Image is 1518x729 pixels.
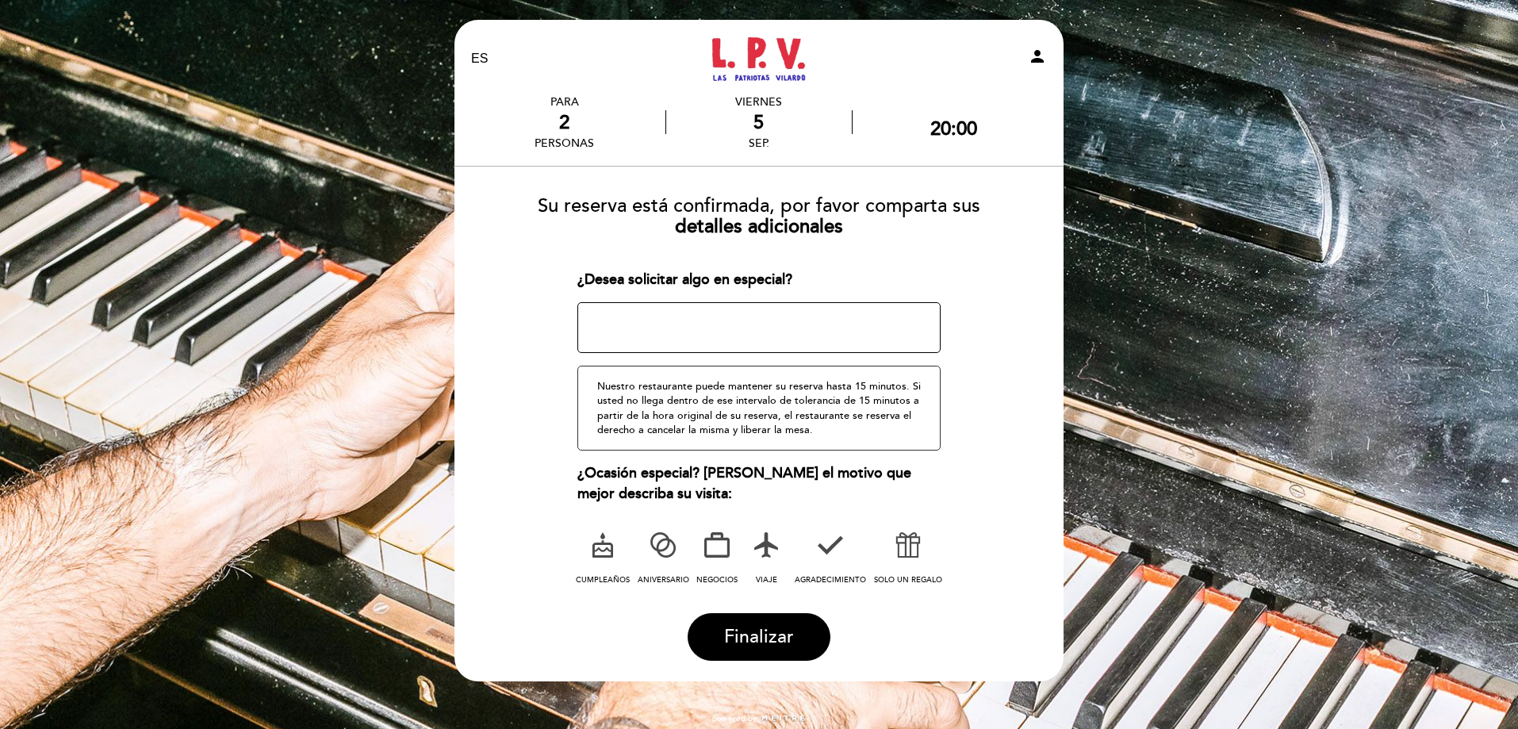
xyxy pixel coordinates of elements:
div: Nuestro restaurante puede mantener su reserva hasta 15 minutos. Si usted no llega dentro de ese i... [577,366,941,451]
a: Las Patriotas [660,37,858,81]
span: Su reserva está confirmada, por favor comparta sus [538,194,980,217]
span: ANIVERSARIO [638,575,689,585]
span: powered by [712,713,757,724]
div: personas [535,136,594,150]
div: 5 [666,111,851,134]
span: AGRADECIMIENTO [795,575,866,585]
span: Finalizar [724,626,794,648]
div: viernes [666,95,851,109]
div: 20:00 [930,117,977,140]
span: CUMPLEAÑOS [576,575,630,585]
button: person [1028,47,1047,71]
img: MEITRE [761,715,806,723]
div: ¿Ocasión especial? [PERSON_NAME] el motivo que mejor describa su visita: [577,463,941,504]
div: ¿Desea solicitar algo en especial? [577,270,941,290]
span: SOLO UN REGALO [874,575,942,585]
span: VIAJE [756,575,777,585]
button: Finalizar [688,613,830,661]
div: PARA [535,95,594,109]
i: person [1028,47,1047,66]
a: powered by [712,713,806,724]
div: 2 [535,111,594,134]
span: NEGOCIOS [696,575,738,585]
b: detalles adicionales [675,215,843,238]
div: sep. [666,136,851,150]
